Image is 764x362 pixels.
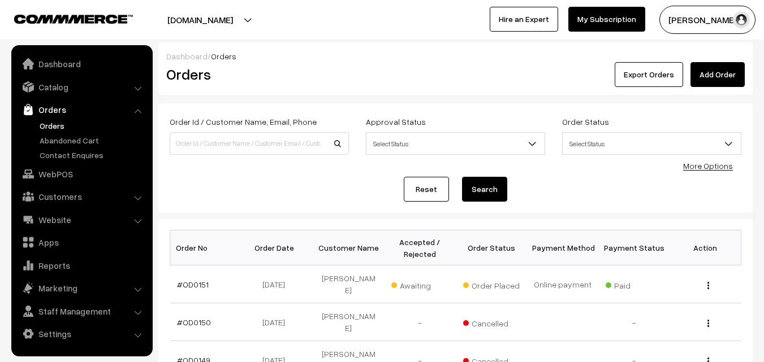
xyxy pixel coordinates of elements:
h2: Orders [166,66,348,83]
th: Payment Method [527,230,598,265]
span: Order Placed [463,277,520,291]
td: [PERSON_NAME] [313,265,384,303]
a: COMMMERCE [14,11,113,25]
span: Select Status [366,134,545,154]
a: Reset [404,177,449,202]
span: Awaiting [391,277,448,291]
a: Orders [14,99,149,120]
td: Online payment [527,265,598,303]
label: Order Status [562,116,609,128]
th: Customer Name [313,230,384,265]
a: Dashboard [14,54,149,74]
div: / [166,50,745,62]
th: Payment Status [598,230,670,265]
a: Customers [14,186,149,207]
a: Marketing [14,278,149,298]
span: Orders [211,51,236,61]
button: Search [462,177,507,202]
td: [DATE] [241,303,313,341]
td: [PERSON_NAME] [313,303,384,341]
th: Order No [170,230,241,265]
td: - [598,303,670,341]
a: Catalog [14,77,149,97]
a: Apps [14,232,149,252]
span: Cancelled [463,315,520,329]
th: Accepted / Rejected [384,230,455,265]
th: Order Status [456,230,527,265]
a: More Options [683,161,733,171]
a: Reports [14,255,149,276]
td: - [384,303,455,341]
button: Export Orders [615,62,683,87]
a: Website [14,210,149,230]
a: #OD0151 [177,280,209,289]
a: Staff Management [14,301,149,321]
a: Orders [37,120,149,132]
a: My Subscription [568,7,645,32]
a: Contact Enquires [37,149,149,161]
a: Dashboard [166,51,208,61]
span: Select Status [366,132,545,155]
img: Menu [707,320,709,327]
img: COMMMERCE [14,15,133,23]
span: Select Status [563,134,741,154]
th: Order Date [241,230,313,265]
input: Order Id / Customer Name / Customer Email / Customer Phone [170,132,349,155]
td: [DATE] [241,265,313,303]
a: Add Order [690,62,745,87]
label: Approval Status [366,116,426,128]
a: Abandoned Cart [37,134,149,146]
a: #OD0150 [177,317,211,327]
img: Menu [707,282,709,289]
span: Paid [606,277,662,291]
span: Select Status [562,132,741,155]
label: Order Id / Customer Name, Email, Phone [170,116,317,128]
a: WebPOS [14,164,149,184]
a: Hire an Expert [490,7,558,32]
a: Settings [14,324,149,344]
button: [PERSON_NAME] [659,6,756,34]
button: [DOMAIN_NAME] [128,6,273,34]
img: user [733,11,750,28]
th: Action [670,230,741,265]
